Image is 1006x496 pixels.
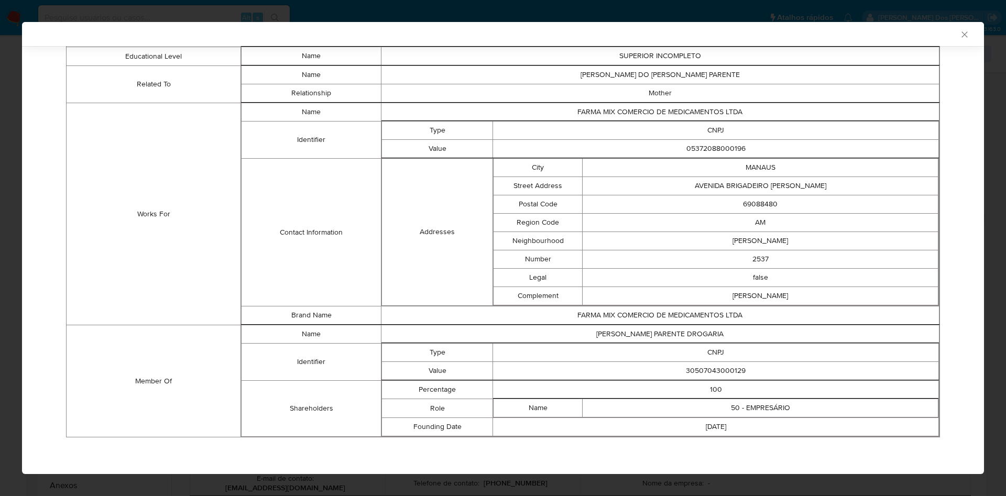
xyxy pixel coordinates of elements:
td: Shareholders [242,381,381,437]
td: 100 [493,381,939,399]
td: Type [381,122,493,140]
td: Number [494,250,583,269]
td: Value [381,362,493,380]
td: Founding Date [381,418,493,436]
td: Postal Code [494,195,583,214]
td: [PERSON_NAME] [583,232,938,250]
td: Member Of [67,325,241,437]
td: Name [242,103,381,122]
td: Addresses [381,159,493,306]
td: Contact Information [242,159,381,306]
td: false [583,269,938,287]
td: Name [242,47,381,65]
td: CNPJ [493,122,939,140]
td: Legal [494,269,583,287]
td: AVENIDA BRIGADEIRO [PERSON_NAME] [583,177,938,195]
td: CNPJ [493,344,939,362]
div: closure-recommendation-modal [22,22,984,474]
td: City [494,159,583,177]
td: [DATE] [493,418,939,436]
td: [PERSON_NAME] DO [PERSON_NAME] PARENTE [381,66,939,84]
td: Identifier [242,344,381,381]
td: 2537 [583,250,938,269]
td: 50 - EMPRESÁRIO [583,399,938,417]
td: FARMA MIX COMERCIO DE MEDICAMENTOS LTDA [381,306,939,325]
td: 69088480 [583,195,938,214]
td: Name [242,66,381,84]
td: Complement [494,287,583,305]
td: MANAUS [583,159,938,177]
td: Brand Name [242,306,381,325]
td: Percentage [381,381,493,399]
td: [PERSON_NAME] PARENTE DROGARIA [381,325,939,344]
td: Name [494,399,583,417]
td: SUPERIOR INCOMPLETO [381,47,939,65]
td: Related To [67,66,241,103]
td: Identifier [242,122,381,159]
td: Educational Level [67,47,241,66]
td: Name [242,325,381,344]
td: AM [583,214,938,232]
td: Region Code [494,214,583,232]
td: 30507043000129 [493,362,939,380]
td: Works For [67,103,241,325]
td: Type [381,344,493,362]
td: Street Address [494,177,583,195]
td: Value [381,140,493,158]
td: FARMA MIX COMERCIO DE MEDICAMENTOS LTDA [381,103,939,122]
button: Fechar a janela [959,29,969,39]
td: [PERSON_NAME] [583,287,938,305]
td: Role [381,399,493,418]
td: 05372088000196 [493,140,939,158]
td: Mother [381,84,939,103]
td: Neighbourhood [494,232,583,250]
td: Relationship [242,84,381,103]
